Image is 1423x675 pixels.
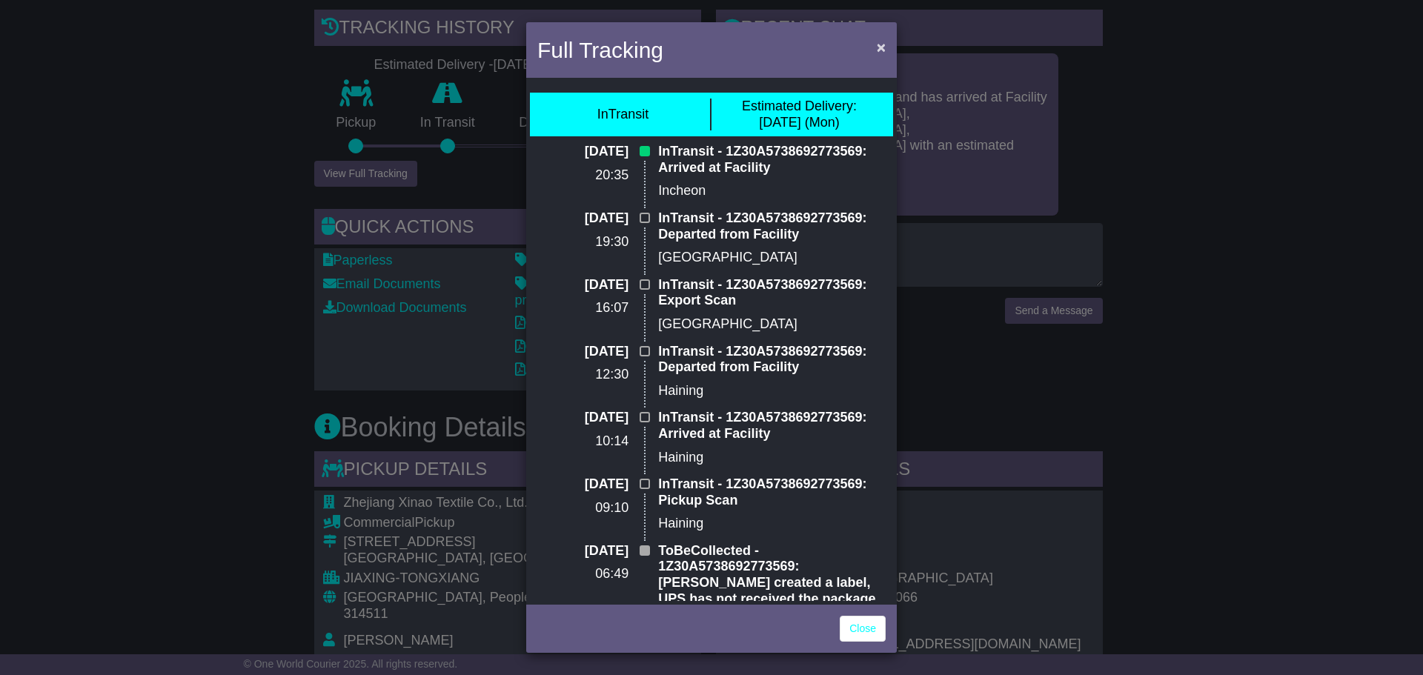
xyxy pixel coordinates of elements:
p: Incheon [658,183,886,199]
p: [DATE] [537,344,628,360]
span: Estimated Delivery: [742,99,857,113]
div: InTransit [597,107,649,123]
p: 20:35 [537,167,628,184]
p: [DATE] [537,410,628,426]
p: InTransit - 1Z30A5738692773569: Departed from Facility [658,344,886,376]
p: InTransit - 1Z30A5738692773569: Departed from Facility [658,210,886,242]
p: [GEOGRAPHIC_DATA] [658,316,886,333]
p: InTransit - 1Z30A5738692773569: Arrived at Facility [658,144,886,176]
p: 10:14 [537,433,628,450]
button: Close [869,32,893,62]
p: [GEOGRAPHIC_DATA] [658,250,886,266]
p: [DATE] [537,144,628,160]
p: ToBeCollected - 1Z30A5738692773569: [PERSON_NAME] created a label, UPS has not received the packa... [658,543,886,623]
span: × [877,39,886,56]
p: 06:49 [537,566,628,582]
p: [DATE] [537,543,628,559]
p: 16:07 [537,300,628,316]
p: 12:30 [537,367,628,383]
h4: Full Tracking [537,33,663,67]
p: Haining [658,383,886,399]
p: [DATE] [537,476,628,493]
p: Haining [658,516,886,532]
p: 19:30 [537,234,628,250]
p: Haining [658,450,886,466]
p: InTransit - 1Z30A5738692773569: Pickup Scan [658,476,886,508]
a: Close [840,616,886,642]
p: 09:10 [537,500,628,516]
p: InTransit - 1Z30A5738692773569: Export Scan [658,277,886,309]
p: [DATE] [537,210,628,227]
p: [DATE] [537,277,628,293]
p: InTransit - 1Z30A5738692773569: Arrived at Facility [658,410,886,442]
div: [DATE] (Mon) [742,99,857,130]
